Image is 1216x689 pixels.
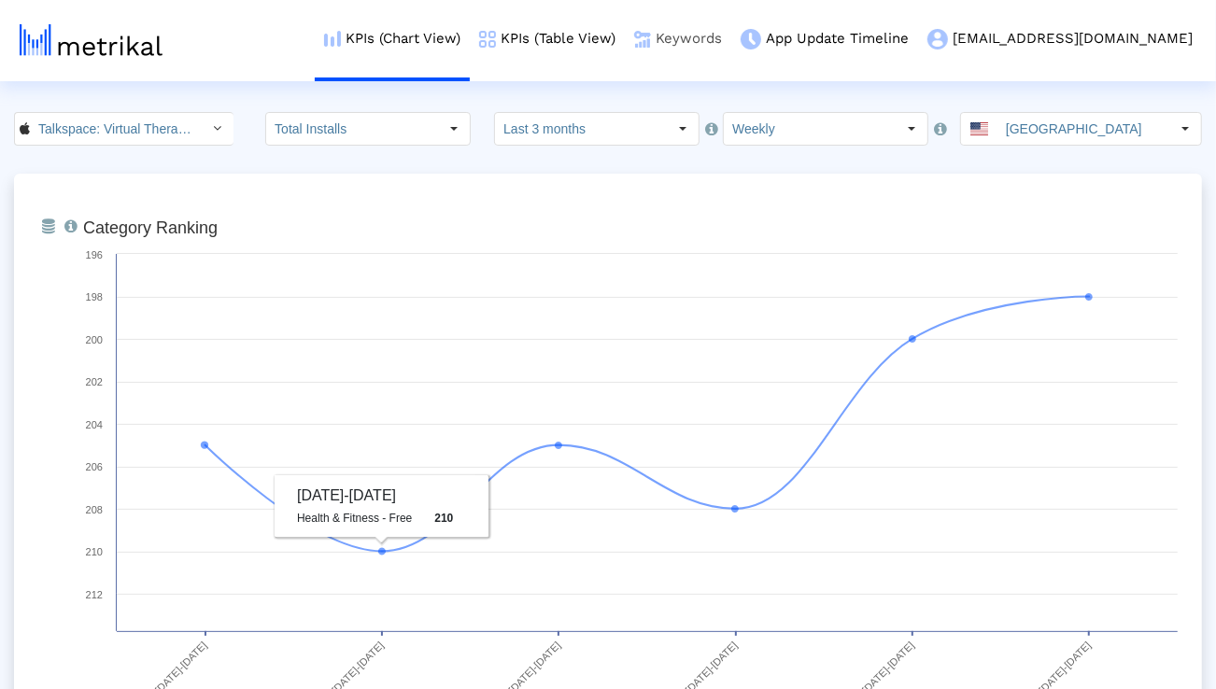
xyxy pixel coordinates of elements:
tspan: Category Ranking [83,218,218,237]
div: Select [1169,113,1201,145]
img: keywords.png [634,31,651,48]
text: 202 [86,376,103,387]
div: Select [896,113,927,145]
div: Select [438,113,470,145]
text: 210 [86,546,103,557]
text: 198 [86,291,103,302]
img: app-update-menu-icon.png [741,29,761,49]
text: 208 [86,504,103,515]
img: kpi-table-menu-icon.png [479,31,496,48]
div: Select [202,113,233,145]
text: 206 [86,461,103,472]
text: 204 [86,419,103,430]
img: metrical-logo-light.png [20,24,163,56]
img: my-account-menu-icon.png [927,29,948,49]
text: 212 [86,589,103,600]
text: 200 [86,334,103,345]
img: kpi-chart-menu-icon.png [324,31,341,47]
div: Select [667,113,699,145]
text: 196 [86,249,103,260]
